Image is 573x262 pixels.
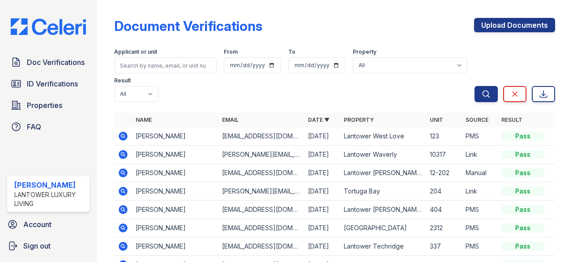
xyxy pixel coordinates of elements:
td: 337 [426,237,462,256]
td: [PERSON_NAME] [132,182,218,201]
span: FAQ [27,121,41,132]
td: 123 [426,127,462,146]
td: [DATE] [304,127,340,146]
a: Account [4,215,93,233]
input: Search by name, email, or unit number [114,57,217,73]
td: [DATE] [304,182,340,201]
td: [DATE] [304,219,340,237]
a: Properties [7,96,90,114]
td: 12-202 [426,164,462,182]
td: PMS [462,127,498,146]
td: 10317 [426,146,462,164]
td: PMS [462,237,498,256]
td: [EMAIL_ADDRESS][DOMAIN_NAME] [218,201,304,219]
div: Pass [501,187,544,196]
label: Property [353,48,376,56]
div: [PERSON_NAME] [14,180,86,190]
td: Link [462,182,498,201]
div: Pass [501,150,544,159]
div: Document Verifications [114,18,262,34]
a: Result [501,116,522,123]
td: PMS [462,219,498,237]
span: Sign out [23,241,51,251]
td: Lantower Waverly [340,146,426,164]
a: Source [466,116,488,123]
span: Doc Verifications [27,57,85,68]
a: ID Verifications [7,75,90,93]
td: [EMAIL_ADDRESS][DOMAIN_NAME] [218,127,304,146]
a: Upload Documents [474,18,555,32]
a: Email [222,116,239,123]
span: Account [23,219,51,230]
img: CE_Logo_Blue-a8612792a0a2168367f1c8372b55b34899dd931a85d93a1a3d3e32e68fde9ad4.png [4,18,93,35]
div: Pass [501,242,544,251]
div: Pass [501,132,544,141]
td: 2312 [426,219,462,237]
label: Result [114,77,131,84]
div: Lantower Luxury Living [14,190,86,208]
td: Lantower West Love [340,127,426,146]
a: Unit [430,116,443,123]
td: Lantower Techridge [340,237,426,256]
label: From [224,48,238,56]
td: [PERSON_NAME] [132,219,218,237]
td: Lantower [PERSON_NAME] Crossroads [340,201,426,219]
td: [PERSON_NAME] [132,201,218,219]
a: Name [136,116,152,123]
td: Tortuga Bay [340,182,426,201]
label: Applicant or unit [114,48,157,56]
td: [PERSON_NAME] [132,164,218,182]
td: [PERSON_NAME][EMAIL_ADDRESS][DOMAIN_NAME] [218,182,304,201]
td: Manual [462,164,498,182]
a: FAQ [7,118,90,136]
a: Sign out [4,237,93,255]
td: [EMAIL_ADDRESS][DOMAIN_NAME] [218,219,304,237]
div: Pass [501,223,544,232]
label: To [288,48,295,56]
td: Link [462,146,498,164]
td: 404 [426,201,462,219]
span: ID Verifications [27,78,78,89]
td: [EMAIL_ADDRESS][DOMAIN_NAME] [218,164,304,182]
a: Property [344,116,374,123]
a: Date ▼ [308,116,329,123]
div: Pass [501,205,544,214]
td: 204 [426,182,462,201]
td: PMS [462,201,498,219]
div: Pass [501,168,544,177]
td: [PERSON_NAME][EMAIL_ADDRESS][DOMAIN_NAME] [218,146,304,164]
td: [PERSON_NAME] [132,237,218,256]
a: Doc Verifications [7,53,90,71]
td: Lantower [PERSON_NAME] Crossroads [340,164,426,182]
td: [DATE] [304,146,340,164]
td: [GEOGRAPHIC_DATA] [340,219,426,237]
span: Properties [27,100,62,111]
td: [DATE] [304,237,340,256]
td: [PERSON_NAME] [132,127,218,146]
td: [DATE] [304,164,340,182]
td: [DATE] [304,201,340,219]
td: [EMAIL_ADDRESS][DOMAIN_NAME] [218,237,304,256]
td: [PERSON_NAME] [132,146,218,164]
